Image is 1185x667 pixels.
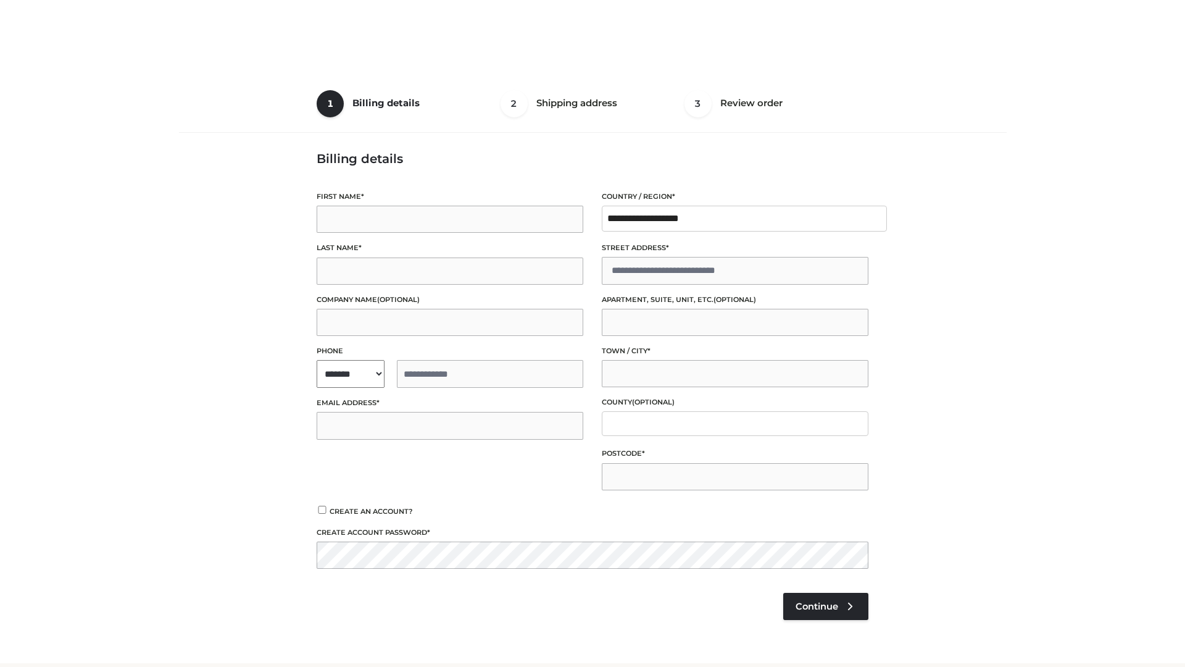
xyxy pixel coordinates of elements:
label: Email address [317,397,583,409]
span: Shipping address [536,97,617,109]
span: 3 [684,90,712,117]
label: First name [317,191,583,203]
label: Street address [602,242,868,254]
label: County [602,396,868,408]
span: 1 [317,90,344,117]
label: Phone [317,345,583,357]
span: 2 [501,90,528,117]
span: (optional) [377,295,420,304]
span: Continue [796,601,838,612]
label: Country / Region [602,191,868,203]
span: Review order [720,97,783,109]
label: Postcode [602,448,868,459]
h3: Billing details [317,151,868,166]
span: (optional) [713,295,756,304]
label: Company name [317,294,583,306]
span: Create an account? [330,507,413,516]
input: Create an account? [317,506,328,514]
label: Create account password [317,527,868,539]
a: Continue [783,593,868,620]
span: (optional) [632,398,675,406]
label: Town / City [602,345,868,357]
span: Billing details [352,97,420,109]
label: Last name [317,242,583,254]
label: Apartment, suite, unit, etc. [602,294,868,306]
